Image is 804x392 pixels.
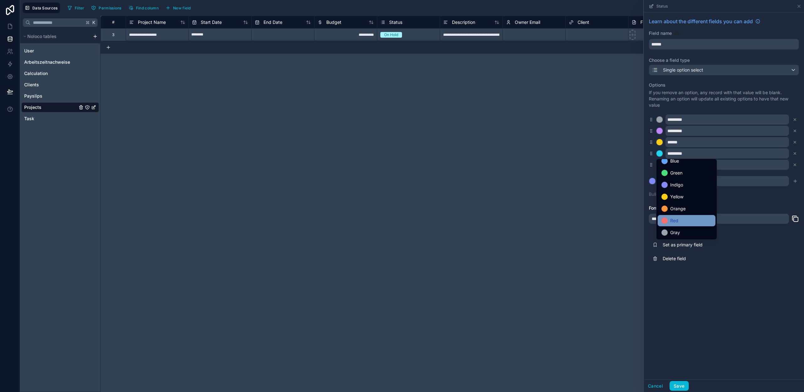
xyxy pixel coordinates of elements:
div: 3 [112,32,114,37]
button: New field [163,3,193,13]
a: Permissions [89,3,126,13]
span: Find column [136,6,159,10]
span: Data Sources [32,6,58,10]
span: Description [452,19,475,25]
div: On Hold [384,32,398,38]
button: Find column [126,3,161,13]
span: Filter [75,6,84,10]
span: Permissions [99,6,121,10]
span: Indigo [670,181,683,189]
span: Budget [326,19,341,25]
span: Status [389,19,402,25]
span: New field [173,6,191,10]
span: Owner Email [515,19,540,25]
span: File [640,19,647,25]
span: Blue [670,157,679,165]
button: Permissions [89,3,123,13]
div: # [106,20,121,24]
span: Project Name [138,19,166,25]
span: Gray [670,229,680,236]
span: Client [578,19,589,25]
span: Red [670,217,678,224]
span: K [92,20,96,25]
button: Data Sources [23,3,60,13]
button: Filter [65,3,87,13]
span: Yellow [670,193,683,201]
span: Green [670,169,682,177]
span: Start Date [201,19,222,25]
span: Orange [670,205,686,212]
span: End Date [263,19,282,25]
